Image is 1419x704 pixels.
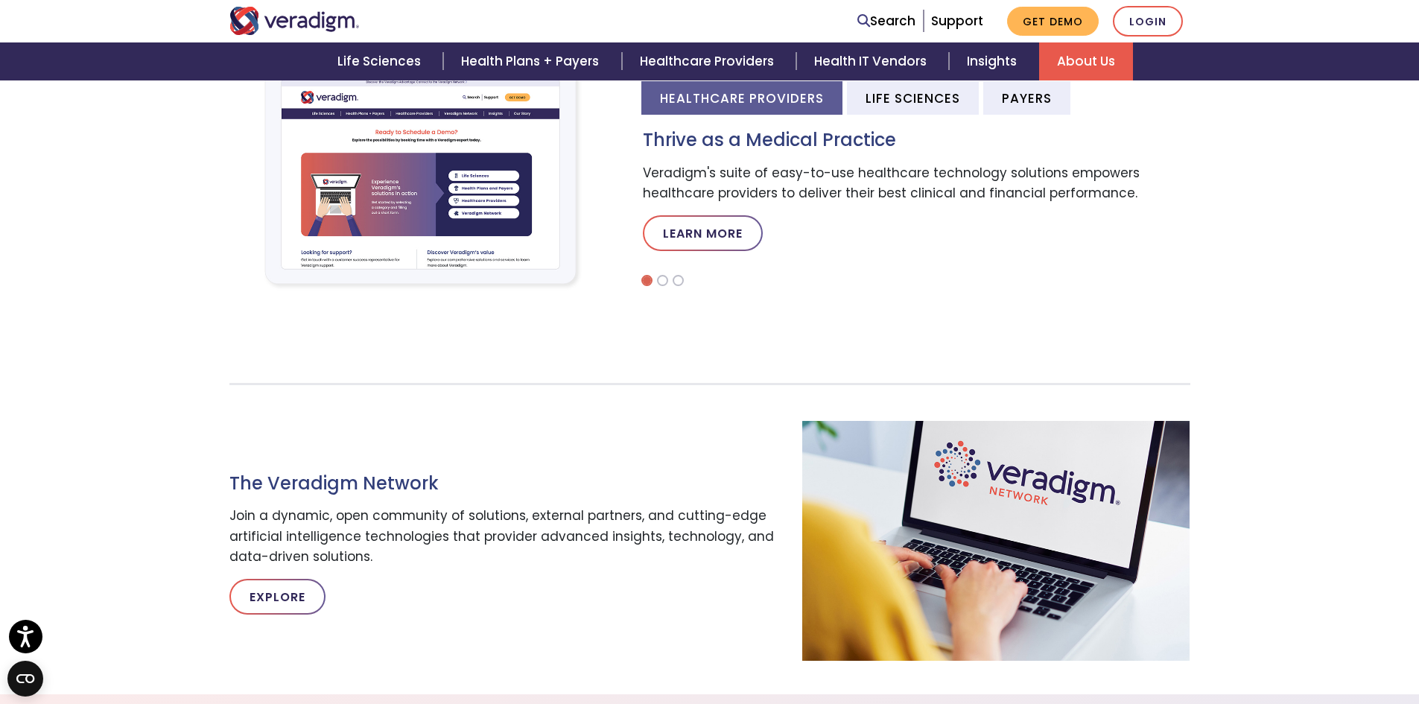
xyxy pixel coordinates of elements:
[949,42,1039,80] a: Insights
[643,163,1190,203] p: Veradigm's suite of easy-to-use healthcare technology solutions empowers healthcare providers to ...
[622,42,796,80] a: Healthcare Providers
[229,473,781,495] h3: The Veradigm Network
[643,215,763,251] a: Learn More
[1039,42,1133,80] a: About Us
[857,11,915,31] a: Search
[796,42,949,80] a: Health IT Vendors
[847,81,979,115] li: Life Sciences
[443,42,621,80] a: Health Plans + Payers
[229,506,781,567] p: Join a dynamic, open community of solutions, external partners, and cutting-edge artificial intel...
[643,130,1190,151] h3: Thrive as a Medical Practice
[1113,6,1183,37] a: Login
[7,661,43,697] button: Open CMP widget
[641,81,842,115] li: Healthcare Providers
[320,42,443,80] a: Life Sciences
[931,12,983,30] a: Support
[1007,7,1099,36] a: Get Demo
[983,81,1070,115] li: Payers
[229,7,360,35] img: Veradigm logo
[229,579,326,615] a: Explore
